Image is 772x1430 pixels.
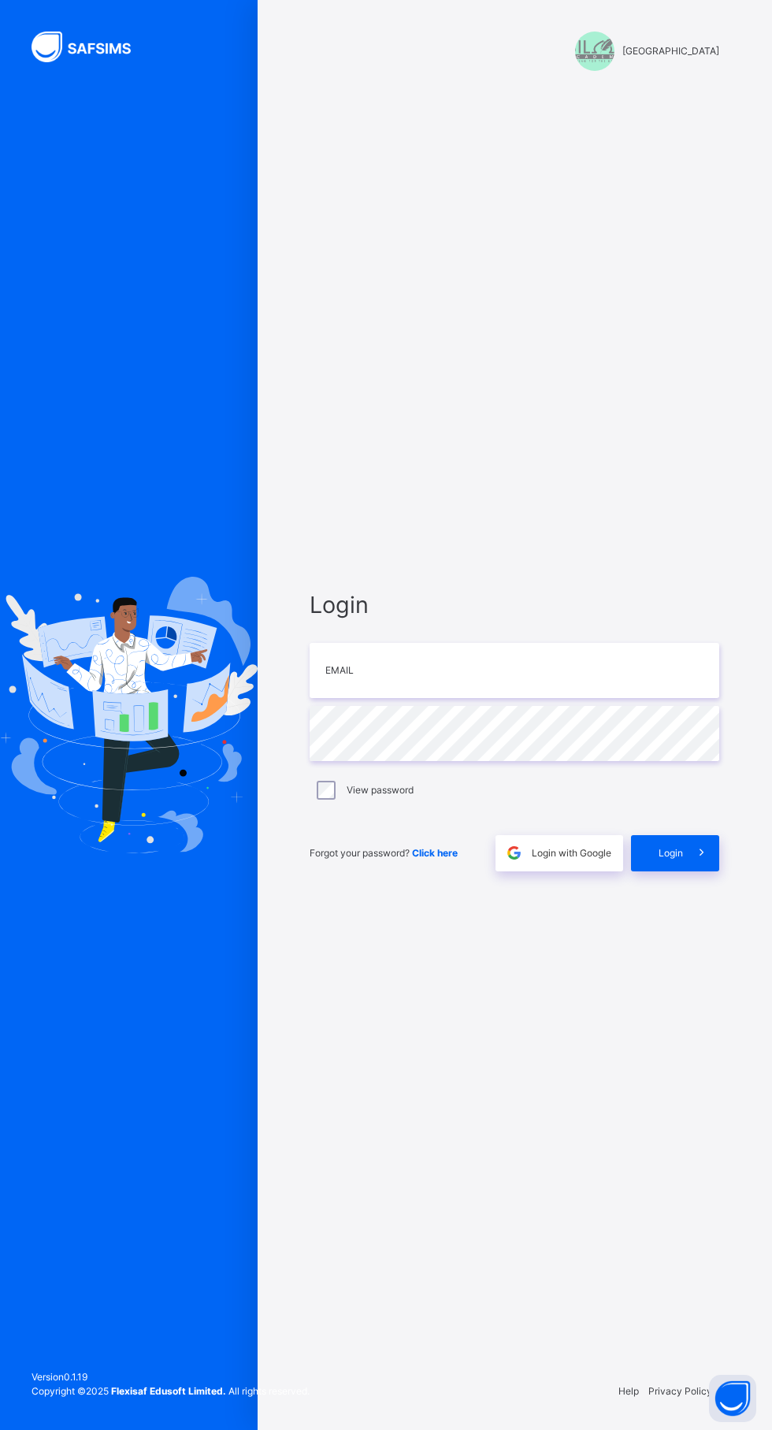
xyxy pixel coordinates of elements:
span: Login with Google [532,846,611,860]
label: View password [347,783,414,797]
strong: Flexisaf Edusoft Limited. [111,1385,226,1397]
span: [GEOGRAPHIC_DATA] [622,44,719,58]
img: SAFSIMS Logo [32,32,150,62]
img: google.396cfc9801f0270233282035f929180a.svg [505,844,523,862]
span: Forgot your password? [310,847,458,859]
button: Open asap [709,1375,756,1422]
a: Privacy Policy [648,1385,712,1397]
span: Login [659,846,683,860]
span: Copyright © 2025 All rights reserved. [32,1385,310,1397]
a: Help [618,1385,639,1397]
span: Version 0.1.19 [32,1370,310,1384]
span: Login [310,588,719,622]
a: Click here [412,847,458,859]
